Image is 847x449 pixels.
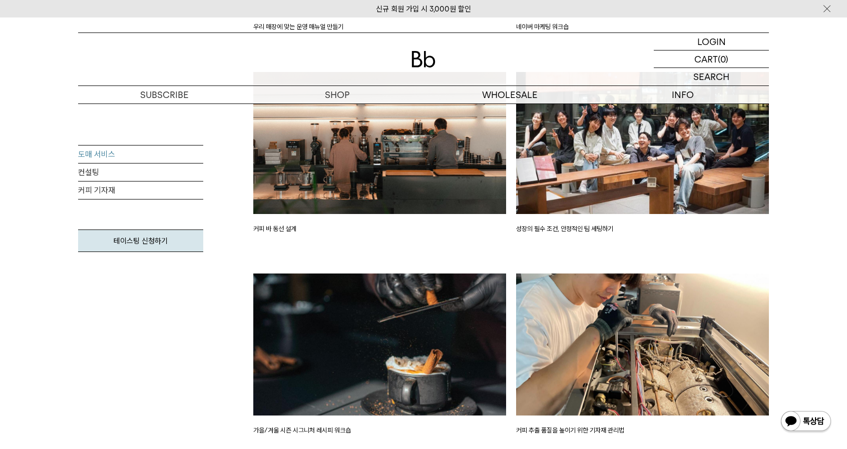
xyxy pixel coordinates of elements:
a: LOGIN [654,33,769,50]
p: 가을/겨울 시즌 시그니처 레시피 워크숍 [253,425,506,435]
img: 가을/겨울 시즌 시그니처 레시피 워크숍 이미지 [253,273,506,415]
a: CART (0) [654,50,769,68]
a: 테이스팅 신청하기 [78,229,203,252]
p: CART [694,50,718,67]
a: 컨설팅 [78,163,203,181]
p: 성장의 필수 조건, 안정적인 팀 세팅하기 [516,224,769,234]
p: SEARCH [693,68,729,85]
p: INFO [596,86,769,103]
a: 신규 회원 가입 시 3,000원 할인 [376,4,471,13]
p: LOGIN [697,33,726,50]
p: WHOLESALE [423,86,596,103]
a: SUBSCRIBE [78,86,251,103]
p: (0) [718,50,728,67]
img: 커피 추출 품질을 높이기 위한 기자재 관리법 이미지 [516,273,769,415]
img: 성장의 필수 조건, 안정적인 팀 세팅하기 이미지 [516,72,769,214]
p: 커피 바 동선 설계 [253,224,506,234]
p: 커피 추출 품질을 높이기 위한 기자재 관리법 [516,425,769,435]
a: SHOP [251,86,423,103]
a: 도매 서비스 [78,145,203,163]
img: 카카오톡 채널 1:1 채팅 버튼 [780,410,832,434]
img: 로고 [411,51,436,67]
img: 커피 바 동선 설계 이미지 [253,72,506,214]
a: 커피 기자재 [78,181,203,199]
